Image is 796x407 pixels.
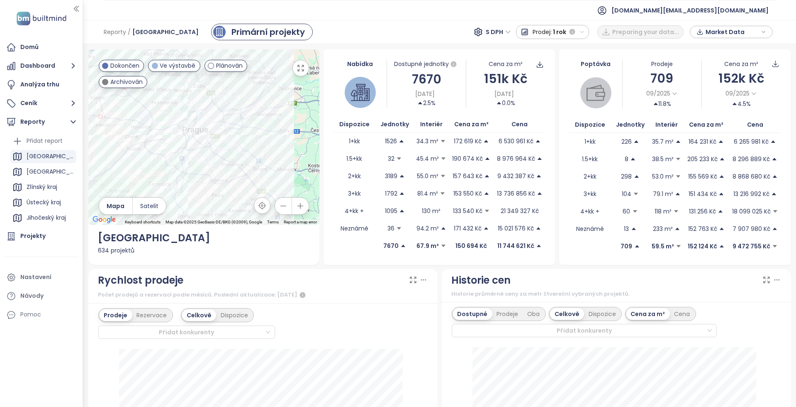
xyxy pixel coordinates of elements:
a: Návody [4,288,78,304]
span: caret-down [772,208,778,214]
p: 171 432 Kč [454,224,482,233]
span: caret-up [732,101,738,107]
th: Jednotky [375,116,414,132]
span: Prodej: [533,25,552,39]
div: Jihočeský kraj [10,211,76,225]
th: Interiér [414,116,448,132]
span: caret-up [770,139,776,145]
span: caret-up [536,173,542,179]
div: 152k Kč [702,69,781,88]
span: [GEOGRAPHIC_DATA] [132,25,199,39]
span: caret-up [719,243,725,249]
div: Přidat report [27,136,63,146]
td: 1+kk [569,133,611,150]
span: caret-up [771,191,777,197]
p: 153 550 Kč [453,189,482,198]
span: caret-up [484,156,490,162]
td: Neznámé [333,220,375,237]
div: [GEOGRAPHIC_DATA] [10,150,76,163]
p: 34.3 m² [416,137,438,146]
p: 13 736 856 Kč [497,189,535,198]
span: Plánován [216,61,243,70]
div: Dispozice [216,309,253,321]
div: Primární projekty [231,26,305,38]
div: Cena [670,308,695,320]
span: caret-up [399,138,404,144]
div: Dispozice [584,308,621,320]
span: caret-up [483,138,489,144]
p: 190 674 Kč [452,154,483,163]
div: 4.5% [732,99,751,108]
p: 3189 [385,172,397,181]
div: Rychlost prodeje [98,272,184,288]
span: caret-up [399,191,405,196]
p: 6 265 981 Kč [734,137,769,146]
span: caret-down [676,243,682,249]
span: caret-down [673,208,679,214]
img: logo [14,10,69,27]
span: Dokončen [110,61,139,70]
span: caret-down [440,173,446,179]
p: 15 021 576 Kč [498,224,534,233]
th: Cena [729,117,781,133]
p: 8 [625,154,628,164]
span: caret-down [675,156,681,162]
span: caret-up [772,174,778,179]
span: caret-up [653,101,659,107]
div: Cena za m² [489,59,523,69]
p: 133 540 Kč [453,206,482,216]
a: Projekty [4,228,78,245]
th: Cena za m² [684,117,730,133]
div: Ústecký kraj [27,197,61,208]
div: 7670 [387,69,466,89]
button: Satelit [133,198,166,214]
p: 172 619 Kč [454,137,482,146]
span: caret-up [634,243,640,249]
div: Historie cen [452,272,511,288]
span: caret-up [634,174,640,179]
a: Open this area in Google Maps (opens a new window) [90,214,118,225]
p: 226 [621,137,632,146]
div: Ústecký kraj [10,196,76,209]
span: caret-up [536,243,542,249]
span: Ve výstavbě [160,61,196,70]
div: [GEOGRAPHIC_DATA] [27,151,74,162]
div: Prodeje [623,59,701,69]
button: Keyboard shortcuts [125,219,161,225]
a: primary [211,24,313,40]
p: 79.1 m² [653,189,673,199]
p: 1792 [385,189,397,198]
div: [GEOGRAPHIC_DATA] [10,165,76,179]
p: 1095 [385,206,397,216]
span: caret-up [718,208,723,214]
span: caret-up [537,156,543,162]
p: 152 763 Kč [688,224,717,233]
span: caret-up [630,156,636,162]
div: Prodeje [492,308,523,320]
p: 151 434 Kč [689,189,717,199]
p: 36 [387,224,394,233]
div: Jihočeský kraj [27,213,66,223]
div: Návody [20,291,44,301]
span: caret-up [772,226,778,232]
div: Celkově [182,309,216,321]
span: caret-up [675,139,681,145]
button: Dashboard [4,58,78,74]
p: 45.4 m² [416,154,439,163]
span: 09/2025 [646,89,670,98]
div: 634 projektů [98,246,310,255]
span: [DATE] [415,89,435,98]
th: Interiér [650,117,684,133]
span: caret-down [396,156,402,162]
span: Reporty [104,25,126,39]
span: caret-up [483,226,489,231]
td: 4+kk + [569,203,611,220]
td: Neznámé [569,220,611,238]
a: Domů [4,39,78,56]
span: caret-down [632,208,638,214]
img: house [351,83,370,102]
span: caret-up [536,226,541,231]
p: 32 [388,154,394,163]
p: 157 643 Kč [453,172,482,181]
